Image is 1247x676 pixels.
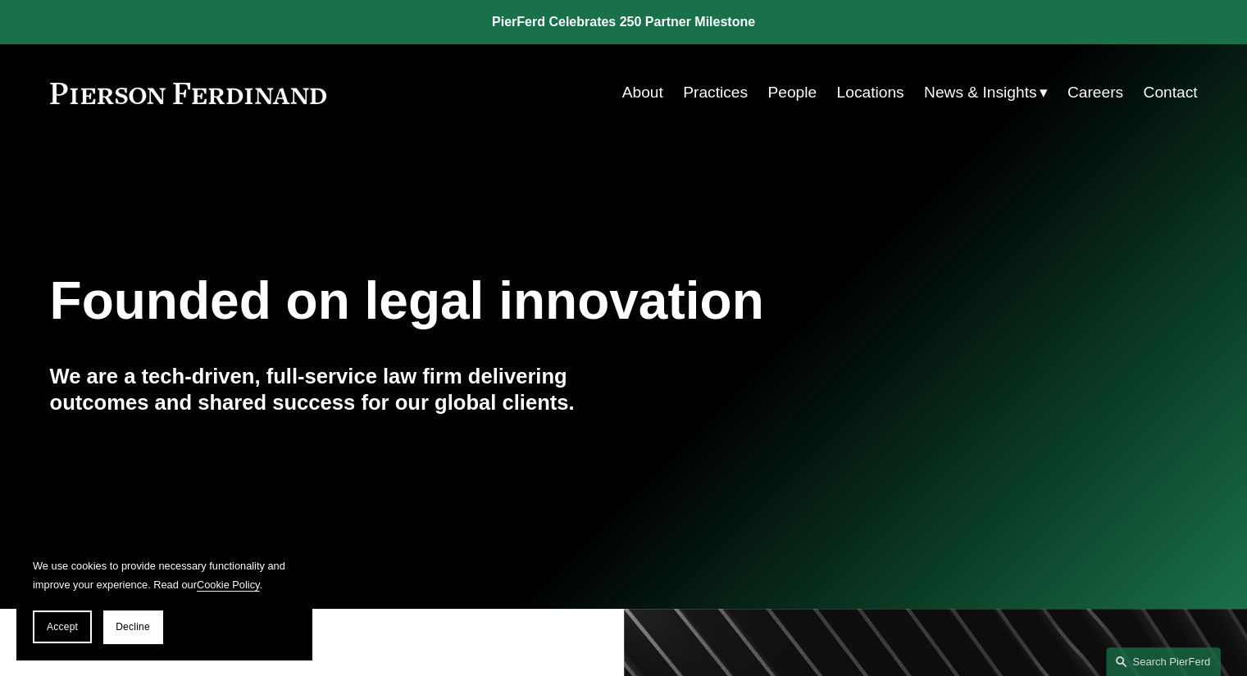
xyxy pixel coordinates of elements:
[1143,77,1197,108] a: Contact
[924,77,1048,108] a: folder dropdown
[1067,77,1123,108] a: Careers
[836,77,903,108] a: Locations
[50,271,1007,331] h1: Founded on legal innovation
[47,621,78,633] span: Accept
[622,77,663,108] a: About
[16,540,312,660] section: Cookie banner
[924,79,1037,107] span: News & Insights
[116,621,150,633] span: Decline
[683,77,748,108] a: Practices
[1106,647,1221,676] a: Search this site
[767,77,817,108] a: People
[33,610,92,643] button: Accept
[50,363,624,416] h4: We are a tech-driven, full-service law firm delivering outcomes and shared success for our global...
[197,578,260,591] a: Cookie Policy
[33,556,295,594] p: We use cookies to provide necessary functionality and improve your experience. Read our .
[103,610,162,643] button: Decline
